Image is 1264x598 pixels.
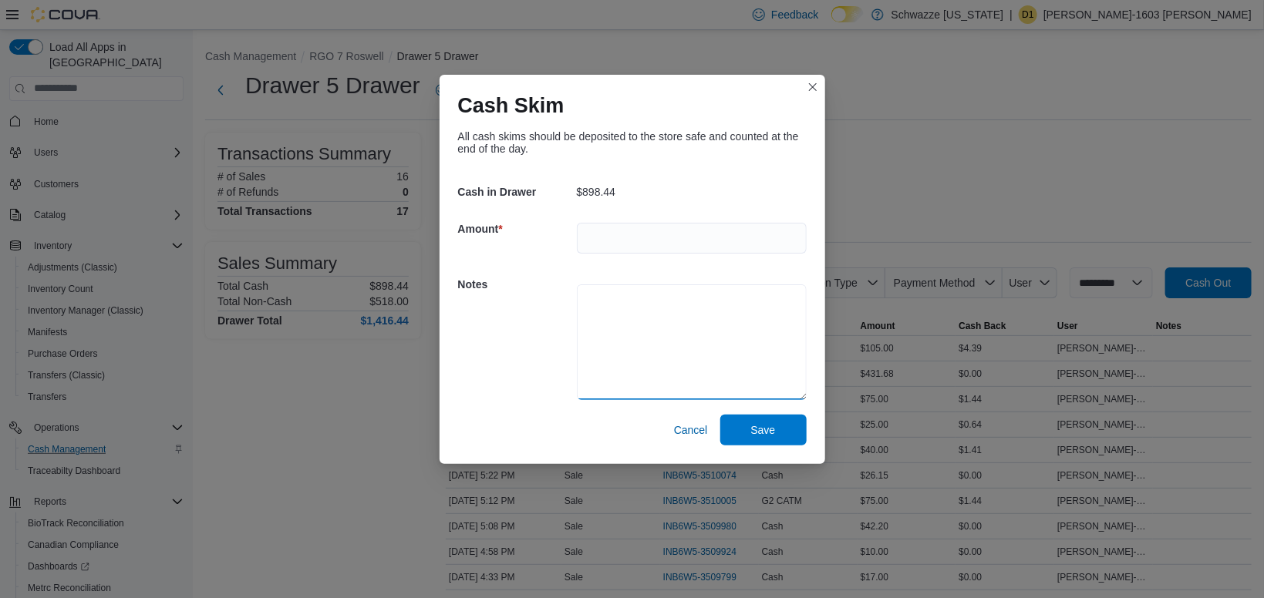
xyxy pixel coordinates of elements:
span: Cancel [674,422,708,438]
h5: Cash in Drawer [458,176,574,207]
h5: Notes [458,269,574,300]
button: Cancel [668,415,714,445]
h5: Amount [458,213,574,244]
h1: Cash Skim [458,93,565,118]
div: All cash skims should be deposited to the store safe and counted at the end of the day. [458,130,807,155]
p: $898.44 [577,186,616,198]
button: Save [720,415,807,445]
button: Closes this modal window [804,78,822,96]
span: Save [751,422,776,438]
